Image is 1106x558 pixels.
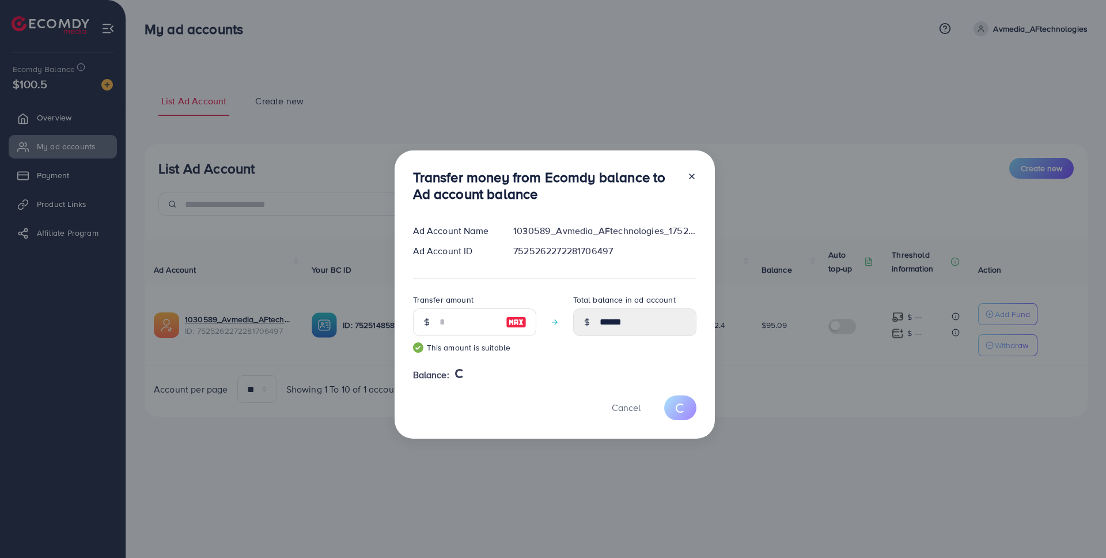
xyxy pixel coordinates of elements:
[413,342,423,353] img: guide
[1057,506,1097,549] iframe: Chat
[504,244,705,258] div: 7525262272281706497
[413,169,678,202] h3: Transfer money from Ecomdy balance to Ad account balance
[504,224,705,237] div: 1030589_Avmedia_AFtechnologies_1752111662599
[573,294,676,306] label: Total balance in ad account
[597,395,655,420] button: Cancel
[413,342,536,353] small: This amount is suitable
[612,401,641,414] span: Cancel
[404,244,505,258] div: Ad Account ID
[413,294,474,306] label: Transfer amount
[506,315,527,329] img: image
[404,224,505,237] div: Ad Account Name
[413,368,449,382] span: Balance:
